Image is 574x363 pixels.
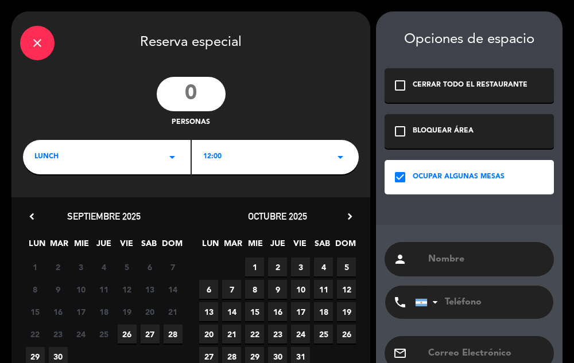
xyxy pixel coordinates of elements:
span: 9 [49,280,68,299]
span: 18 [314,302,333,321]
i: close [30,36,44,50]
span: LUN [28,237,46,256]
span: 17 [72,302,91,321]
span: 2 [49,257,68,276]
span: 20 [141,302,160,321]
span: 8 [26,280,45,299]
input: 0 [157,77,226,111]
span: 5 [118,257,137,276]
span: 13 [199,302,218,321]
span: 14 [164,280,183,299]
i: phone [393,295,407,309]
span: 10 [291,280,310,299]
span: 16 [268,302,287,321]
span: 28 [164,325,183,344]
i: email [393,346,407,360]
span: 1 [245,257,264,276]
span: 1 [26,257,45,276]
span: octubre 2025 [248,210,307,222]
i: chevron_right [344,210,356,223]
span: 22 [245,325,264,344]
span: 23 [268,325,287,344]
span: 9 [268,280,287,299]
span: 2 [268,257,287,276]
span: MIE [72,237,91,256]
span: 7 [164,257,183,276]
span: DOM [162,237,181,256]
span: 26 [337,325,356,344]
span: 6 [141,257,160,276]
div: Reserva especial [11,11,370,71]
span: 19 [118,302,137,321]
span: DOM [335,237,354,256]
input: Correo Electrónico [427,345,545,361]
span: 20 [199,325,218,344]
i: check_box_outline_blank [393,124,407,138]
span: 18 [95,302,114,321]
span: 6 [199,280,218,299]
i: arrow_drop_down [165,150,179,164]
input: Nombre [427,251,545,267]
i: chevron_left [26,210,38,223]
span: JUE [268,237,287,256]
span: 26 [118,325,137,344]
span: 17 [291,302,310,321]
div: CERRAR TODO EL RESTAURANTE [413,80,528,91]
span: 22 [26,325,45,344]
div: Argentina: +54 [416,286,442,318]
span: 25 [314,325,333,344]
span: 12 [337,280,356,299]
span: 24 [291,325,310,344]
span: 19 [337,302,356,321]
span: 5 [337,257,356,276]
span: 4 [314,257,333,276]
span: MAR [223,237,242,256]
span: 24 [72,325,91,344]
span: 16 [49,302,68,321]
span: 15 [245,302,264,321]
span: 15 [26,302,45,321]
i: check_box_outline_blank [393,79,407,92]
span: 25 [95,325,114,344]
span: JUE [95,237,114,256]
span: 4 [95,257,114,276]
span: 23 [49,325,68,344]
span: 13 [141,280,160,299]
span: 3 [72,257,91,276]
i: person [393,252,407,266]
span: 11 [95,280,114,299]
i: arrow_drop_down [333,150,347,164]
span: personas [172,117,210,128]
span: 12:00 [203,151,222,163]
span: septiembre 2025 [67,210,141,222]
span: MIE [246,237,265,256]
span: SAB [139,237,158,256]
span: 21 [164,302,183,321]
span: LUN [201,237,220,256]
span: MAR [50,237,69,256]
span: 11 [314,280,333,299]
span: 27 [141,325,160,344]
span: 21 [222,325,241,344]
input: Teléfono [415,286,541,319]
div: Opciones de espacio [385,32,554,48]
i: check_box [393,170,407,184]
span: 10 [72,280,91,299]
span: SAB [313,237,332,256]
span: 12 [118,280,137,299]
span: 8 [245,280,264,299]
span: VIE [117,237,136,256]
span: 7 [222,280,241,299]
div: BLOQUEAR ÁREA [413,126,474,137]
span: VIE [290,237,309,256]
div: OCUPAR ALGUNAS MESAS [413,171,505,183]
span: LUNCH [34,151,59,163]
span: 14 [222,302,241,321]
span: 3 [291,257,310,276]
